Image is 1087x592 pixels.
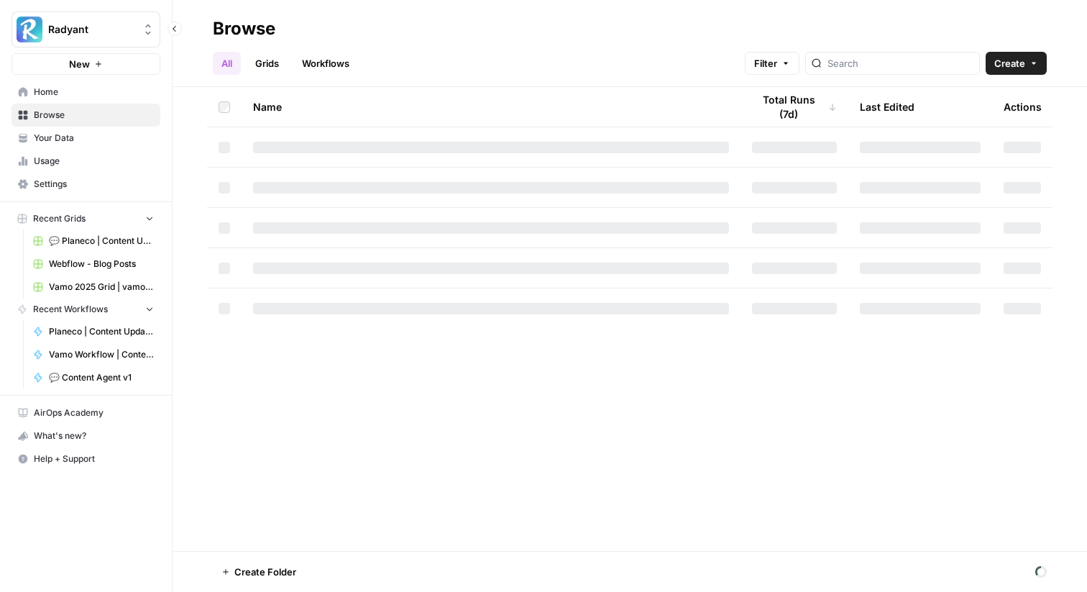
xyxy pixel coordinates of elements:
[247,52,288,75] a: Grids
[34,86,154,99] span: Home
[12,127,160,150] a: Your Data
[12,104,160,127] a: Browse
[234,565,296,579] span: Create Folder
[34,452,154,465] span: Help + Support
[827,56,973,70] input: Search
[754,56,777,70] span: Filter
[34,406,154,419] span: AirOps Academy
[12,425,160,447] div: What's new?
[293,52,358,75] a: Workflows
[213,52,241,75] a: All
[12,53,160,75] button: New
[33,212,86,225] span: Recent Grids
[860,87,914,127] div: Last Edited
[994,56,1025,70] span: Create
[1004,87,1042,127] div: Actions
[27,366,160,389] a: 💬 Content Agent v1
[17,17,42,42] img: Radyant Logo
[49,371,154,384] span: 💬 Content Agent v1
[27,229,160,252] a: 💬 Planeco | Content Update at Scale
[12,447,160,470] button: Help + Support
[12,424,160,447] button: What's new?
[27,343,160,366] a: Vamo Workflow | Content Update Sie zu du
[12,81,160,104] a: Home
[34,178,154,191] span: Settings
[12,401,160,424] a: AirOps Academy
[49,258,154,270] span: Webflow - Blog Posts
[12,173,160,196] a: Settings
[34,109,154,122] span: Browse
[34,155,154,168] span: Usage
[34,132,154,145] span: Your Data
[253,87,729,127] div: Name
[69,57,90,71] span: New
[27,252,160,275] a: Webflow - Blog Posts
[745,52,799,75] button: Filter
[27,275,160,299] a: Vamo 2025 Grid | vamo-energy
[213,17,275,40] div: Browse
[986,52,1047,75] button: Create
[49,325,154,338] span: Planeco | Content Update Summary of Changes
[12,12,160,47] button: Workspace: Radyant
[48,22,135,37] span: Radyant
[27,320,160,343] a: Planeco | Content Update Summary of Changes
[33,303,108,316] span: Recent Workflows
[213,560,305,583] button: Create Folder
[12,208,160,229] button: Recent Grids
[49,348,154,361] span: Vamo Workflow | Content Update Sie zu du
[49,234,154,247] span: 💬 Planeco | Content Update at Scale
[12,150,160,173] a: Usage
[49,281,154,293] span: Vamo 2025 Grid | vamo-energy
[12,299,160,320] button: Recent Workflows
[752,87,837,127] div: Total Runs (7d)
